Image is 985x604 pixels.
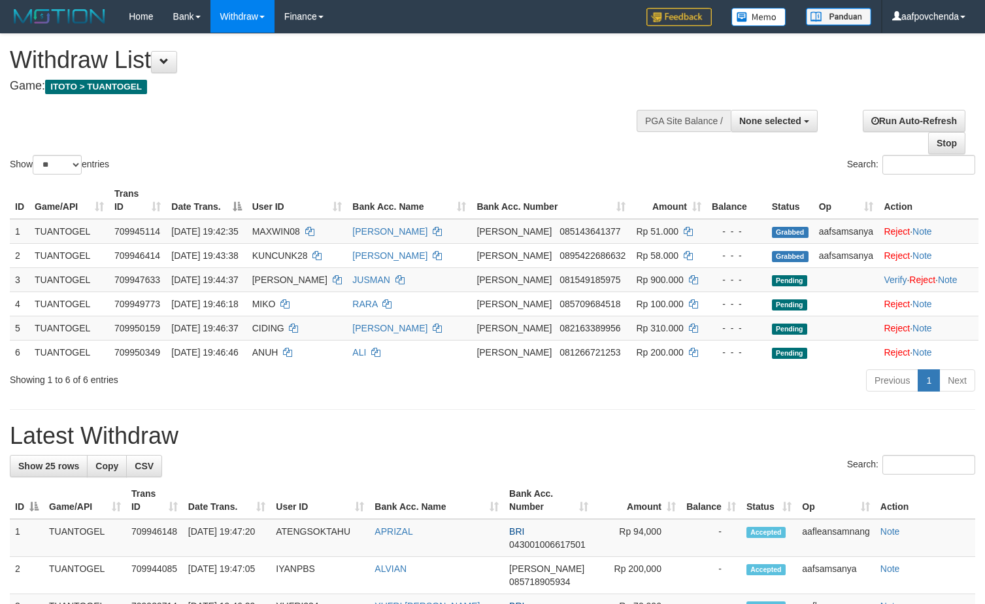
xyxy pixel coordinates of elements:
[884,299,910,309] a: Reject
[636,226,678,237] span: Rp 51.000
[252,299,276,309] span: MIKO
[772,299,807,310] span: Pending
[114,323,160,333] span: 709950159
[44,557,126,594] td: TUANTOGEL
[29,340,109,364] td: TUANTOGEL
[352,275,390,285] a: JUSMAN
[271,519,369,557] td: ATENGSOKTAHU
[252,275,327,285] span: [PERSON_NAME]
[712,249,761,262] div: - - -
[114,226,160,237] span: 709945114
[10,455,88,477] a: Show 25 rows
[10,182,29,219] th: ID
[814,182,879,219] th: Op: activate to sort column ascending
[10,519,44,557] td: 1
[375,563,407,574] a: ALVIAN
[18,461,79,471] span: Show 25 rows
[681,482,741,519] th: Balance: activate to sort column ascending
[114,347,160,358] span: 709950349
[247,182,348,219] th: User ID: activate to sort column ascending
[171,299,238,309] span: [DATE] 19:46:18
[847,455,975,475] label: Search:
[10,557,44,594] td: 2
[878,219,978,244] td: ·
[909,275,935,285] a: Reject
[912,250,932,261] a: Note
[171,347,238,358] span: [DATE] 19:46:46
[509,563,584,574] span: [PERSON_NAME]
[10,340,29,364] td: 6
[10,80,644,93] h4: Game:
[352,323,427,333] a: [PERSON_NAME]
[878,182,978,219] th: Action
[87,455,127,477] a: Copy
[731,8,786,26] img: Button%20Memo.svg
[44,482,126,519] th: Game/API: activate to sort column ascending
[880,526,900,537] a: Note
[44,519,126,557] td: TUANTOGEL
[10,155,109,175] label: Show entries
[10,292,29,316] td: 4
[636,347,683,358] span: Rp 200.000
[352,347,366,358] a: ALI
[126,455,162,477] a: CSV
[559,299,620,309] span: Copy 085709684518 to clipboard
[797,557,875,594] td: aafsamsanya
[252,323,284,333] span: CIDING
[183,482,271,519] th: Date Trans.: activate to sort column ascending
[712,273,761,286] div: - - -
[772,251,809,262] span: Grabbed
[593,557,681,594] td: Rp 200,000
[114,250,160,261] span: 709946414
[126,482,183,519] th: Trans ID: activate to sort column ascending
[772,324,807,335] span: Pending
[114,275,160,285] span: 709947633
[712,346,761,359] div: - - -
[731,110,818,132] button: None selected
[797,482,875,519] th: Op: activate to sort column ascending
[797,519,875,557] td: aafleansamnang
[912,323,932,333] a: Note
[171,226,238,237] span: [DATE] 19:42:35
[681,557,741,594] td: -
[10,7,109,26] img: MOTION_logo.png
[95,461,118,471] span: Copy
[939,369,975,392] a: Next
[10,243,29,267] td: 2
[882,155,975,175] input: Search:
[347,182,471,219] th: Bank Acc. Name: activate to sort column ascending
[880,563,900,574] a: Note
[631,182,706,219] th: Amount: activate to sort column ascending
[352,226,427,237] a: [PERSON_NAME]
[878,292,978,316] td: ·
[171,323,238,333] span: [DATE] 19:46:37
[772,348,807,359] span: Pending
[352,299,377,309] a: RARA
[126,557,183,594] td: 709944085
[183,519,271,557] td: [DATE] 19:47:20
[646,8,712,26] img: Feedback.jpg
[10,316,29,340] td: 5
[878,267,978,292] td: · ·
[10,219,29,244] td: 1
[476,323,552,333] span: [PERSON_NAME]
[271,557,369,594] td: IYANPBS
[183,557,271,594] td: [DATE] 19:47:05
[352,250,427,261] a: [PERSON_NAME]
[369,482,504,519] th: Bank Acc. Name: activate to sort column ascending
[912,347,932,358] a: Note
[814,243,879,267] td: aafsamsanya
[559,226,620,237] span: Copy 085143641377 to clipboard
[875,482,975,519] th: Action
[29,182,109,219] th: Game/API: activate to sort column ascending
[252,250,308,261] span: KUNCUNK28
[476,226,552,237] span: [PERSON_NAME]
[746,527,786,538] span: Accepted
[712,322,761,335] div: - - -
[878,340,978,364] td: ·
[504,482,593,519] th: Bank Acc. Number: activate to sort column ascending
[29,267,109,292] td: TUANTOGEL
[559,347,620,358] span: Copy 081266721253 to clipboard
[884,347,910,358] a: Reject
[559,275,620,285] span: Copy 081549185975 to clipboard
